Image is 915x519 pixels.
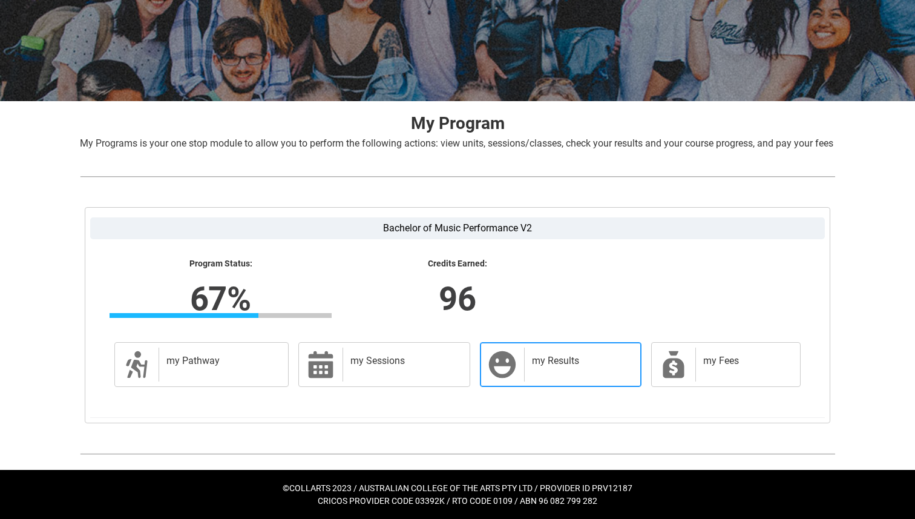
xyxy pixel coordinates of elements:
[122,350,151,379] span: Description of icon when needed
[80,170,835,183] img: REDU_GREY_LINE
[110,313,332,318] div: Progress Bar
[346,259,568,269] lightning-formatted-text: Credits Earned:
[80,137,833,149] span: My Programs is your one stop module to allow you to perform the following actions: view units, se...
[90,217,825,239] label: Bachelor of Music Performance V2
[166,355,276,367] h2: my Pathway
[532,355,629,367] h2: my Results
[703,355,788,367] h2: my Fees
[80,448,835,460] img: REDU_GREY_LINE
[110,259,332,269] lightning-formatted-text: Program Status:
[350,355,457,367] h2: my Sessions
[651,342,801,387] a: my Fees
[411,113,505,133] strong: My Program
[114,342,289,387] a: my Pathway
[31,274,409,323] lightning-formatted-number: 67%
[298,342,470,387] a: my Sessions
[659,350,688,379] span: My Payments
[480,342,641,387] a: my Results
[269,274,646,323] lightning-formatted-number: 96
